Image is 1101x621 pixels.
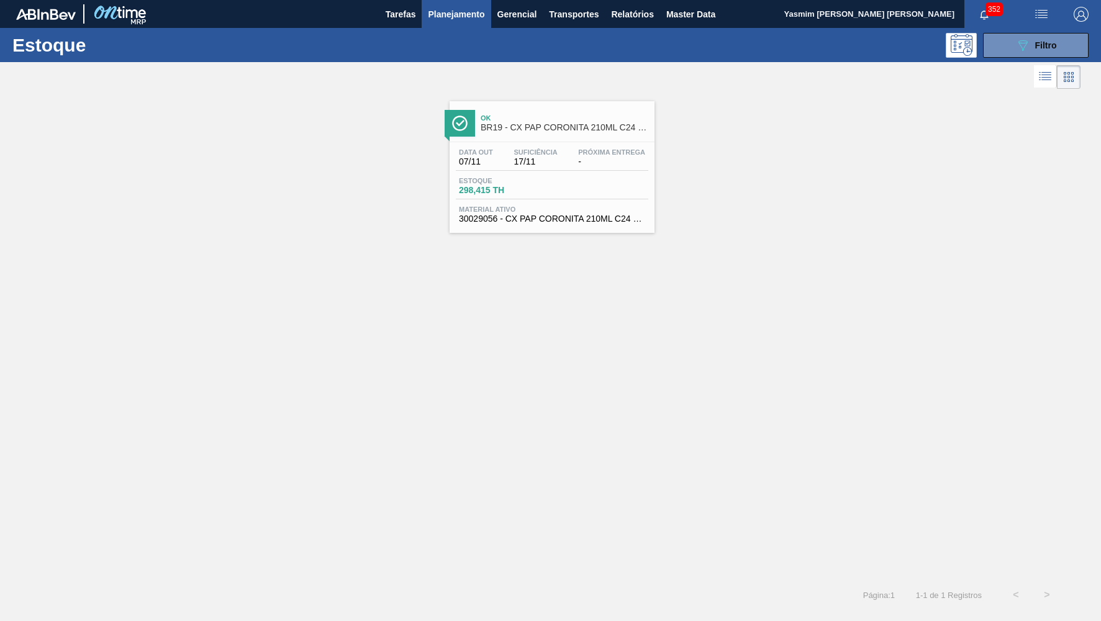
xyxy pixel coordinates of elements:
span: Suficiência [514,148,557,156]
img: Ícone [452,116,468,131]
div: Pogramando: nenhum usuário selecionado [946,33,977,58]
span: 07/11 [459,157,493,166]
span: Data out [459,148,493,156]
button: Filtro [983,33,1089,58]
span: Master Data [666,7,715,22]
a: ÍconeOkBR19 - CX PAP CORONITA 210ML C24 URData out07/11Suficiência17/11Próxima Entrega-Estoque298... [440,92,661,233]
button: > [1031,579,1062,610]
span: Estoque [459,177,546,184]
div: Visão em Lista [1034,65,1057,89]
span: 352 [985,2,1003,16]
span: 1 - 1 de 1 Registros [913,591,982,600]
span: Material ativo [459,206,645,213]
span: Tarefas [386,7,416,22]
img: userActions [1034,7,1049,22]
h1: Estoque [12,38,196,52]
span: Próxima Entrega [578,148,645,156]
span: Página : 1 [863,591,895,600]
span: 298,415 TH [459,186,546,195]
span: Planejamento [428,7,484,22]
span: - [578,157,645,166]
span: BR19 - CX PAP CORONITA 210ML C24 UR [481,123,648,132]
span: Ok [481,114,648,122]
img: Logout [1074,7,1089,22]
span: 30029056 - CX PAP CORONITA 210ML C24 UR [459,214,645,224]
span: 17/11 [514,157,557,166]
button: Notificações [964,6,1004,23]
button: < [1000,579,1031,610]
span: Filtro [1035,40,1057,50]
span: Transportes [549,7,599,22]
img: TNhmsLtSVTkK8tSr43FrP2fwEKptu5GPRR3wAAAABJRU5ErkJggg== [16,9,76,20]
div: Visão em Cards [1057,65,1081,89]
span: Gerencial [497,7,537,22]
span: Relatórios [611,7,653,22]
